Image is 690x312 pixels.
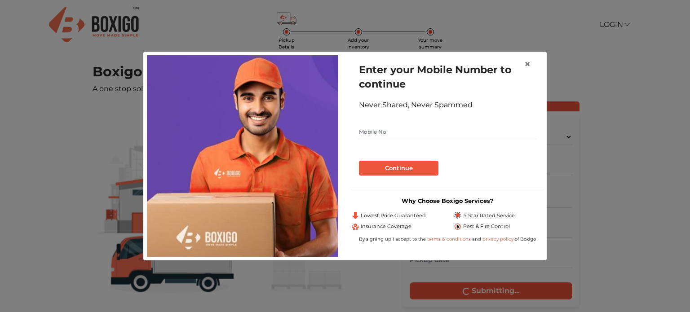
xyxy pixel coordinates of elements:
[463,223,510,230] span: Pest & Fire Control
[463,212,515,220] span: 5 Star Rated Service
[147,55,338,256] img: storage-img
[427,236,472,242] a: terms & conditions
[352,236,543,242] div: By signing up I accept to the and of Boxigo
[517,52,538,77] button: Close
[359,125,536,139] input: Mobile No
[352,198,543,204] h3: Why Choose Boxigo Services?
[359,100,536,110] div: Never Shared, Never Spammed
[359,62,536,91] h1: Enter your Mobile Number to continue
[359,161,438,176] button: Continue
[524,57,531,70] span: ×
[361,212,426,220] span: Lowest Price Guaranteed
[481,236,515,242] a: privacy policy
[361,223,411,230] span: Insurance Coverage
